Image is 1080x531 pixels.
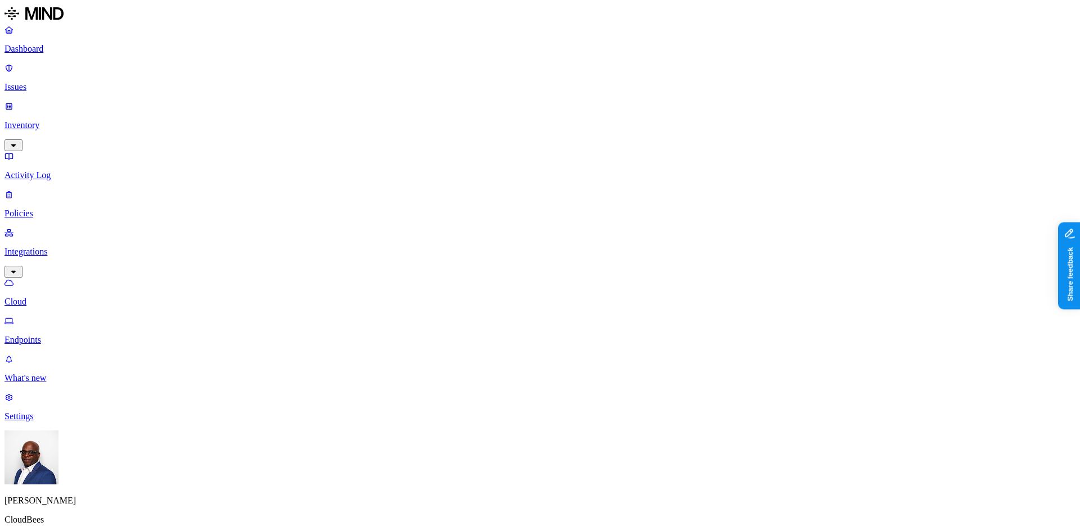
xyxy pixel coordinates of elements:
p: Issues [4,82,1075,92]
a: Cloud [4,278,1075,307]
a: Integrations [4,228,1075,276]
a: Settings [4,392,1075,421]
p: Endpoints [4,335,1075,345]
a: Issues [4,63,1075,92]
p: What's new [4,373,1075,383]
a: MIND [4,4,1075,25]
p: Dashboard [4,44,1075,54]
a: Endpoints [4,316,1075,345]
p: Inventory [4,120,1075,130]
img: Gregory Thomas [4,430,58,484]
a: Dashboard [4,25,1075,54]
p: Policies [4,208,1075,219]
p: Settings [4,411,1075,421]
a: Activity Log [4,151,1075,180]
p: CloudBees [4,515,1075,525]
a: What's new [4,354,1075,383]
p: Cloud [4,297,1075,307]
img: MIND [4,4,64,22]
a: Inventory [4,101,1075,149]
p: Integrations [4,247,1075,257]
a: Policies [4,189,1075,219]
p: Activity Log [4,170,1075,180]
